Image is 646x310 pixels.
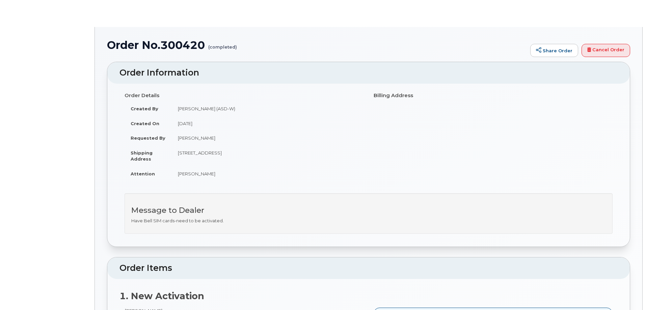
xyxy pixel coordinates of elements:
[374,93,613,98] h4: Billing Address
[172,145,364,166] td: [STREET_ADDRESS]
[172,166,364,181] td: [PERSON_NAME]
[530,44,578,57] a: Share Order
[172,131,364,145] td: [PERSON_NAME]
[131,206,606,215] h3: Message to Dealer
[125,93,364,98] h4: Order Details
[131,121,159,126] strong: Created On
[119,263,618,273] h2: Order Items
[119,290,204,302] strong: 1. New Activation
[107,39,527,51] h1: Order No.300420
[119,68,618,78] h2: Order Information
[172,101,364,116] td: [PERSON_NAME] (ASD-W)
[131,218,606,224] p: Have Bell SIM cards-need to be activated.
[131,106,158,111] strong: Created By
[582,44,630,57] a: Cancel Order
[172,116,364,131] td: [DATE]
[131,135,165,141] strong: Requested By
[131,171,155,176] strong: Attention
[208,39,237,50] small: (completed)
[131,150,153,162] strong: Shipping Address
